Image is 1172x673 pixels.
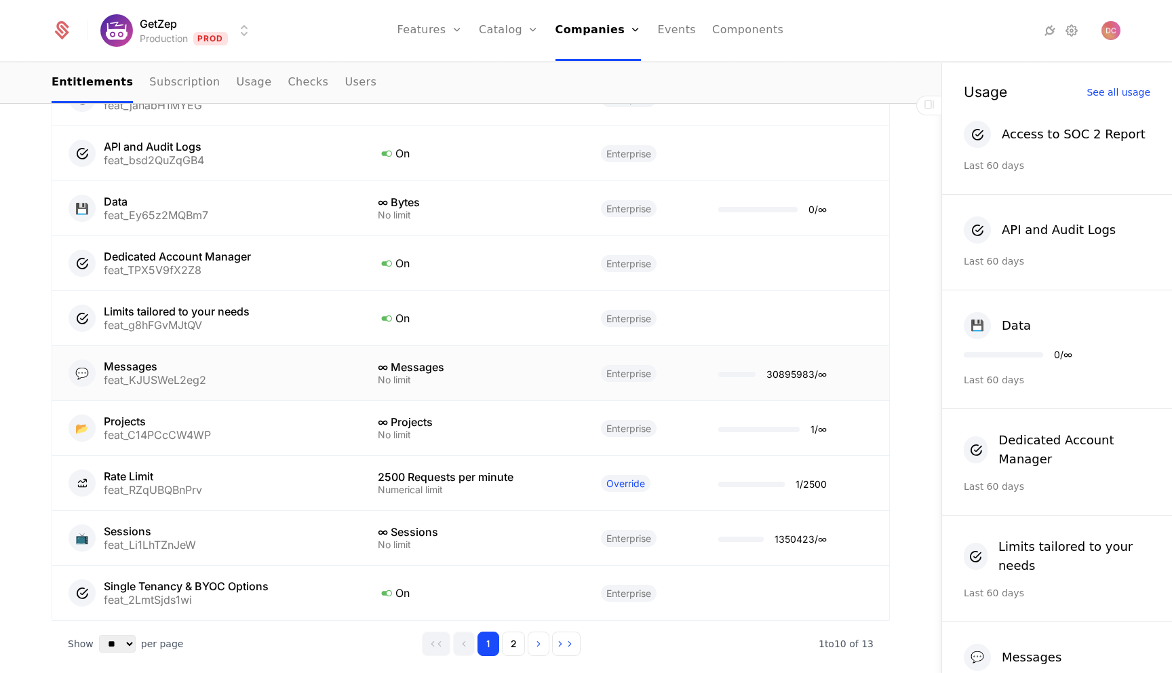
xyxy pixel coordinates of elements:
a: Usage [237,63,272,103]
div: 30895983 / ∞ [766,370,827,379]
div: See all usage [1087,88,1150,97]
button: Go to page 2 [502,632,525,656]
img: GetZep [100,14,133,47]
div: Production [140,32,188,45]
div: Messages [1002,648,1061,667]
span: Show [68,637,94,651]
div: Last 60 days [964,586,1150,600]
a: Users [345,63,376,103]
div: 1 / 2500 [796,480,827,489]
div: No limit [378,430,568,440]
div: feat_Li1LhTZnJeW [104,539,196,550]
button: Go to last page [552,632,581,656]
span: Enterprise [601,310,657,327]
span: Prod [193,32,228,45]
div: feat_C14PCcCW4WP [104,429,211,440]
div: Access to SOC 2 Report [1002,125,1146,144]
a: Integrations [1042,22,1058,39]
div: Limits tailored to your needs [104,306,250,317]
button: Select environment [104,16,252,45]
div: ∞ Sessions [378,526,568,537]
div: Page navigation [422,632,581,656]
div: Projects [104,416,211,427]
select: Select page size [99,635,136,653]
div: API and Audit Logs [1002,220,1116,239]
div: Dedicated Account Manager [998,431,1150,469]
span: Enterprise [601,255,657,272]
div: No limit [378,540,568,550]
a: Entitlements [52,63,133,103]
button: Access to SOC 2 Report [964,121,1146,148]
div: Usage [964,85,1007,99]
button: Go to first page [422,632,450,656]
button: Dedicated Account Manager [964,431,1150,469]
span: Enterprise [601,420,657,437]
span: Override [601,475,650,492]
div: 0 / ∞ [808,205,827,214]
button: Go to previous page [453,632,475,656]
div: Limits tailored to your needs [998,537,1150,575]
div: 2500 Requests per minute [378,472,568,482]
span: per page [141,637,184,651]
div: Data [1002,316,1031,335]
div: feat_KJUSWeL2eg2 [104,374,206,385]
div: 💬 [964,644,991,671]
div: 1 / ∞ [810,425,827,434]
div: 💾 [69,195,96,222]
div: Last 60 days [964,373,1150,387]
div: Last 60 days [964,480,1150,493]
div: feat_TPX5V9fX2Z8 [104,265,251,275]
div: On [378,254,568,272]
button: Go to page 1 [477,632,499,656]
div: 💾 [964,312,991,339]
div: No limit [378,375,568,385]
span: GetZep [140,16,177,32]
a: Checks [288,63,328,103]
button: 💾Data [964,312,1031,339]
a: Subscription [149,63,220,103]
span: Enterprise [601,530,657,547]
div: 📂 [69,415,96,442]
button: 💬Messages [964,644,1061,671]
nav: Main [52,63,890,103]
div: Last 60 days [964,159,1150,172]
a: Settings [1063,22,1080,39]
div: No limit [378,210,568,220]
div: 📺 [69,524,96,552]
div: On [378,584,568,602]
div: Data [104,196,208,207]
button: Open user button [1101,21,1120,40]
div: 1350423 / ∞ [775,535,827,544]
div: 0 / ∞ [1054,350,1072,360]
div: feat_Ey65z2MQBm7 [104,210,208,220]
div: On [378,309,568,327]
div: Messages [104,361,206,372]
div: ∞ Bytes [378,197,568,208]
div: ∞ Messages [378,362,568,372]
button: Go to next page [528,632,549,656]
div: Dedicated Account Manager [104,251,251,262]
div: feat_g8hFGvMJtQV [104,320,250,330]
div: Rate Limit [104,471,202,482]
div: Last 60 days [964,254,1150,268]
span: Enterprise [601,365,657,382]
span: 13 [819,638,874,649]
div: Table pagination [52,621,890,667]
div: ∞ Projects [378,417,568,427]
button: Limits tailored to your needs [964,537,1150,575]
button: API and Audit Logs [964,216,1116,244]
div: feat_bsd2QuZqGB4 [104,155,204,166]
div: On [378,145,568,162]
ul: Choose Sub Page [52,63,376,103]
div: Numerical limit [378,485,568,495]
span: 1 to 10 of [819,638,861,649]
div: 💬 [69,360,96,387]
div: feat_2LmtSjds1wi [104,594,269,605]
div: Sessions [104,526,196,537]
span: Enterprise [601,585,657,602]
div: Single Tenancy & BYOC Options [104,581,269,592]
span: Enterprise [601,200,657,217]
div: feat_janabH1MYEG [104,100,227,111]
div: API and Audit Logs [104,141,204,152]
span: Enterprise [601,145,657,162]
